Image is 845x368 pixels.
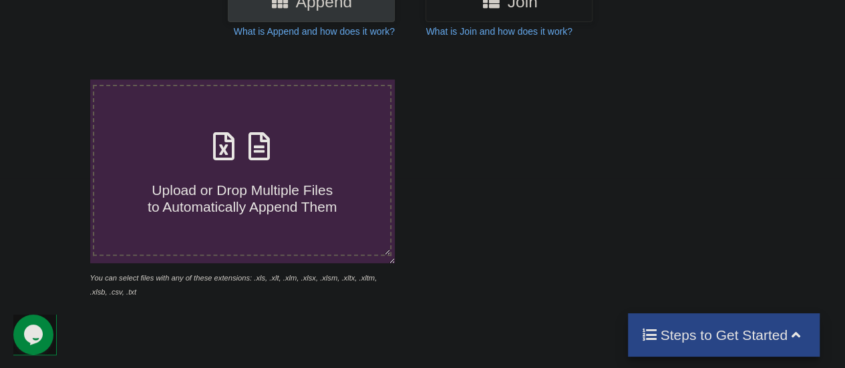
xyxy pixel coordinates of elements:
[234,25,395,38] p: What is Append and how does it work?
[426,25,572,38] p: What is Join and how does it work?
[13,315,56,355] iframe: chat widget
[148,182,337,214] span: Upload or Drop Multiple Files to Automatically Append Them
[90,274,377,296] i: You can select files with any of these extensions: .xls, .xlt, .xlm, .xlsx, .xlsm, .xltx, .xltm, ...
[641,327,806,343] h4: Steps to Get Started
